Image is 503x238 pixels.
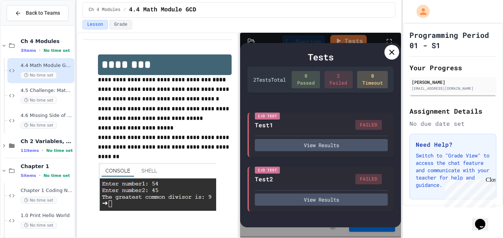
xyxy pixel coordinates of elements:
span: Back to Teams [26,9,60,17]
span: No time set [46,148,73,153]
div: Chat with us now!Close [3,3,51,47]
div: Test1 [255,121,273,129]
div: [EMAIL_ADDRESS][DOMAIN_NAME] [412,86,494,91]
span: 11 items [21,148,39,153]
p: Switch to "Grade View" to access the chat feature and communicate with your teacher for help and ... [416,152,490,189]
span: No time set [21,222,57,229]
span: • [39,47,41,53]
div: 2 Test s Total [253,76,286,84]
div: FAILED [355,120,382,130]
button: Lesson [82,20,108,29]
span: 4.4 Math Module GCD [129,6,196,14]
div: My Account [409,3,432,20]
button: Back to Teams [7,5,68,21]
iframe: chat widget [442,177,496,208]
span: No time set [21,197,57,204]
div: 0 Passed [292,71,320,88]
div: No due date set [409,119,496,128]
h3: Need Help? [416,140,490,149]
h1: Programming Period 01 - S1 [409,30,496,50]
span: 5 items [21,173,36,178]
span: No time set [43,173,70,178]
h2: Your Progress [409,63,496,73]
div: 2 Failed [324,71,353,88]
span: 1.0 Print Hello World [21,213,73,219]
span: / [123,7,126,13]
span: No time set [21,72,57,79]
div: Test2 [255,175,273,184]
div: [PERSON_NAME] [412,79,494,85]
button: Grade [109,20,132,29]
div: FAILED [355,174,382,184]
button: View Results [255,193,388,206]
span: No time set [21,97,57,104]
div: 0 Timeout [357,71,388,88]
span: 4.4 Math Module GCD [21,63,73,69]
div: Tests [247,50,394,64]
span: • [39,173,41,178]
span: Ch 4 Modules [21,38,73,45]
span: No time set [43,48,70,53]
span: Ch 2 Variables, Statements & Expressions [21,138,73,145]
h2: Assignment Details [409,106,496,116]
span: • [42,148,43,153]
span: 4.6 Missing Side of a Triangle [21,113,73,119]
span: Ch 4 Modules [89,7,120,13]
button: View Results [255,139,388,151]
span: Chapter 1 Coding Notes [21,188,73,194]
div: I/O Test [255,167,280,174]
div: I/O Test [255,113,280,120]
span: No time set [21,122,57,129]
span: 4.5 Challenge: Math Module exp() [21,88,73,94]
span: 3 items [21,48,36,53]
iframe: chat widget [472,209,496,231]
span: Chapter 1 [21,163,73,170]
